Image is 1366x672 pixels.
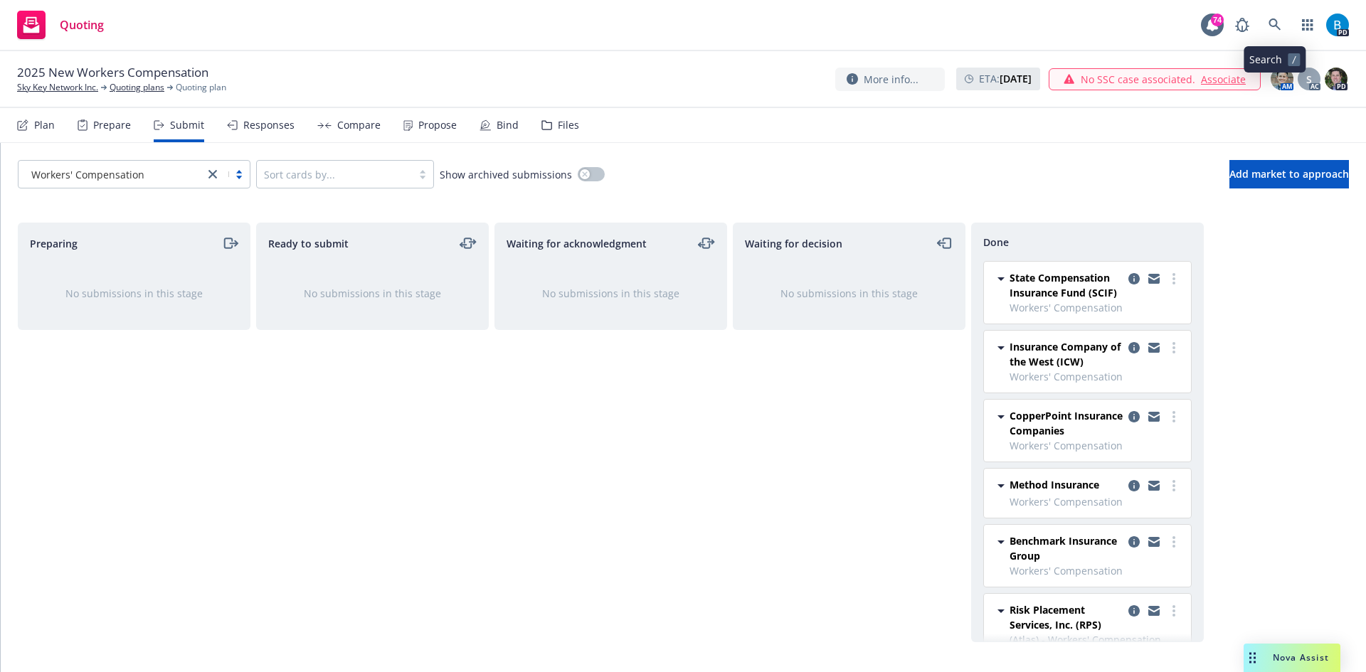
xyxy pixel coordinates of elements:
[1273,651,1329,663] span: Nova Assist
[745,236,842,251] span: Waiting for decision
[507,236,647,251] span: Waiting for acknowledgment
[1271,68,1293,90] img: photo
[1165,270,1182,287] a: more
[1229,167,1349,181] span: Add market to approach
[176,81,226,94] span: Quoting plan
[1326,14,1349,36] img: photo
[1010,369,1182,384] span: Workers' Compensation
[460,235,477,252] a: moveLeftRight
[1081,72,1195,87] span: No SSC case associated.
[41,286,227,301] div: No submissions in this stage
[204,166,221,183] a: close
[1126,270,1143,287] a: copy logging email
[1126,408,1143,425] a: copy logging email
[1010,438,1182,453] span: Workers' Compensation
[1325,68,1348,90] img: photo
[1244,644,1340,672] button: Nova Assist
[1211,14,1224,26] div: 74
[1306,72,1312,87] span: S
[1293,11,1322,39] a: Switch app
[558,119,579,131] div: Files
[936,235,953,252] a: moveLeft
[1010,533,1123,563] span: Benchmark Insurance Group
[1228,11,1256,39] a: Report a Bug
[1126,477,1143,494] a: copy logging email
[60,19,104,31] span: Quoting
[440,167,572,182] span: Show archived submissions
[34,119,55,131] div: Plan
[418,119,457,131] div: Propose
[1145,602,1163,619] a: copy logging email
[497,119,519,131] div: Bind
[26,167,197,182] span: Workers' Compensation
[170,119,204,131] div: Submit
[1229,160,1349,188] button: Add market to approach
[337,119,381,131] div: Compare
[979,71,1032,86] span: ETA :
[1165,533,1182,550] a: more
[31,167,144,182] span: Workers' Compensation
[1165,602,1182,619] a: more
[1244,644,1261,672] div: Drag to move
[1145,270,1163,287] a: copy logging email
[30,236,78,251] span: Preparing
[1145,477,1163,494] a: copy logging email
[1010,270,1123,300] span: State Compensation Insurance Fund (SCIF)
[1165,477,1182,494] a: more
[1165,339,1182,356] a: more
[11,5,110,45] a: Quoting
[110,81,164,94] a: Quoting plans
[268,236,349,251] span: Ready to submit
[1126,533,1143,550] a: copy logging email
[1201,72,1246,87] a: Associate
[93,119,131,131] div: Prepare
[1145,408,1163,425] a: copy logging email
[17,64,208,81] span: 2025 New Workers Compensation
[17,81,98,94] a: Sky Key Network Inc.
[1010,477,1099,492] span: Method Insurance
[1010,408,1123,438] span: CopperPoint Insurance Companies
[756,286,942,301] div: No submissions in this stage
[1010,563,1182,578] span: Workers' Compensation
[1165,408,1182,425] a: more
[1010,602,1123,632] span: Risk Placement Services, Inc. (RPS)
[983,235,1009,250] span: Done
[1126,339,1143,356] a: copy logging email
[1126,602,1143,619] a: copy logging email
[1010,632,1182,647] span: (Atlas) - Workers' Compensation
[1010,339,1123,369] span: Insurance Company of the West (ICW)
[1145,533,1163,550] a: copy logging email
[221,235,238,252] a: moveRight
[835,68,945,91] button: More info...
[1010,300,1182,315] span: Workers' Compensation
[1261,11,1289,39] a: Search
[1145,339,1163,356] a: copy logging email
[1000,72,1032,85] strong: [DATE]
[698,235,715,252] a: moveLeftRight
[243,119,295,131] div: Responses
[518,286,704,301] div: No submissions in this stage
[280,286,465,301] div: No submissions in this stage
[864,72,918,87] span: More info...
[1010,494,1182,509] span: Workers' Compensation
